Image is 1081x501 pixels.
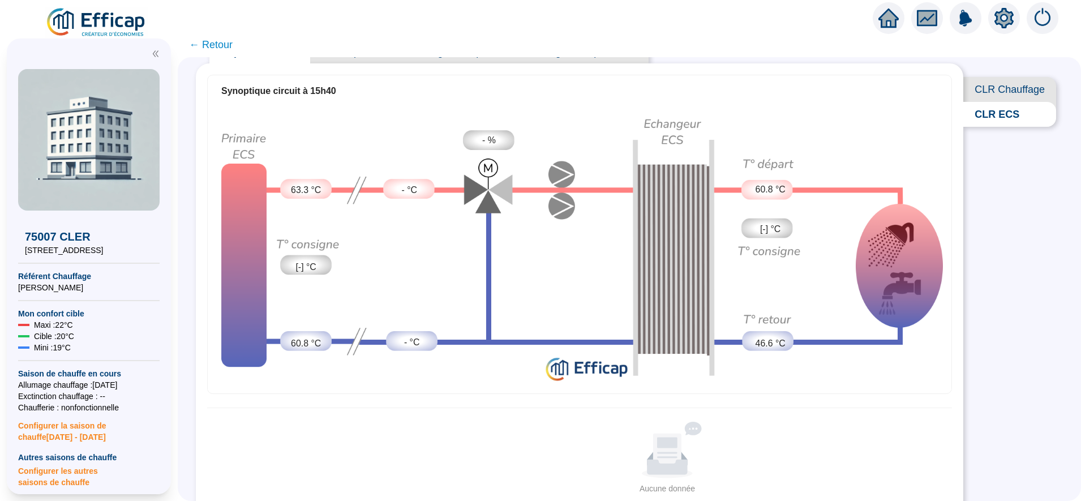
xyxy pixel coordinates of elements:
span: Maxi : 22 °C [34,319,73,331]
span: 46.6 °C [756,337,786,350]
img: alerts [1027,2,1058,34]
span: Configurer la saison de chauffe [DATE] - [DATE] [18,413,160,443]
span: 63.3 °C [291,183,321,197]
span: Exctinction chauffage : -- [18,391,160,402]
span: [-] °C [295,260,316,274]
span: 60.8 °C [291,337,321,350]
div: Synoptique [208,106,951,390]
span: CLR ECS [963,102,1056,127]
span: Cible : 20 °C [34,331,74,342]
span: CLR Chauffage [963,77,1056,102]
span: Mon confort cible [18,308,160,319]
span: setting [994,8,1014,28]
span: - °C [404,336,420,349]
span: 75007 CLER [25,229,153,245]
span: [PERSON_NAME] [18,282,160,293]
span: Saison de chauffe en cours [18,368,160,379]
div: Aucune donnée [615,483,719,495]
span: double-left [152,50,160,58]
span: Allumage chauffage : [DATE] [18,379,160,391]
span: ← Retour [189,37,233,53]
span: Chaufferie : non fonctionnelle [18,402,160,413]
span: 60.8 °C [756,183,786,196]
img: efficap energie logo [45,7,148,38]
span: home [878,8,899,28]
span: fund [917,8,937,28]
span: Référent Chauffage [18,271,160,282]
img: alerts [950,2,981,34]
span: [-] °C [760,222,780,236]
span: Configurer les autres saisons de chauffe [18,463,160,488]
span: [STREET_ADDRESS] [25,245,153,256]
div: Synoptique circuit à 15h40 [221,84,938,98]
span: Mini : 19 °C [34,342,71,353]
span: - °C [401,183,417,197]
img: ecs-supervision.4e789799f7049b378e9c.png [208,106,951,390]
span: Autres saisons de chauffe [18,452,160,463]
span: - % [482,134,496,147]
